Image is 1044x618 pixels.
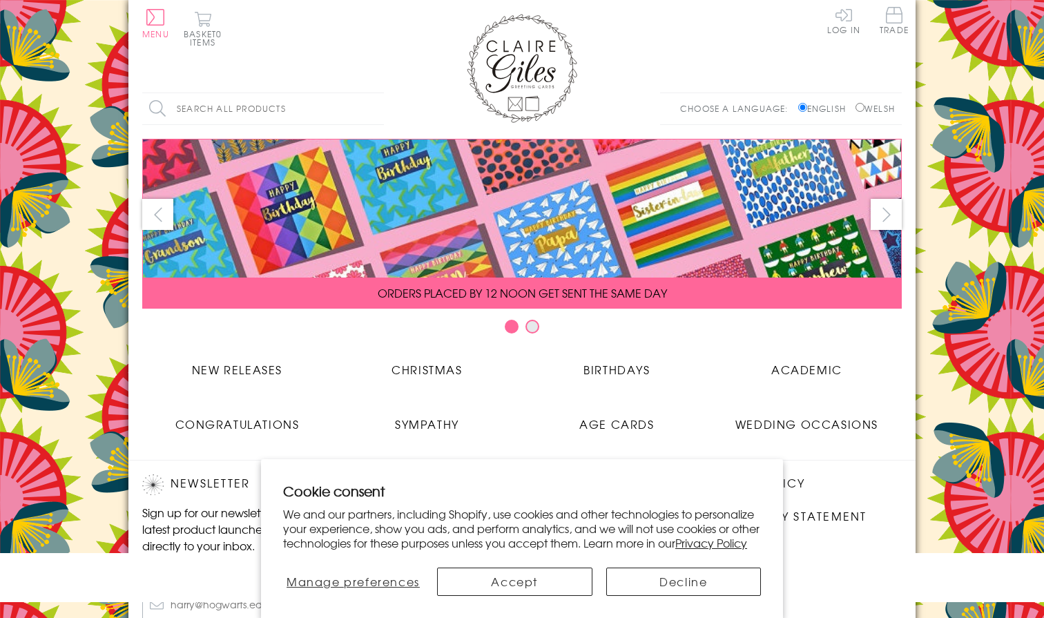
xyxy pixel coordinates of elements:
[370,93,384,124] input: Search
[190,28,222,48] span: 0 items
[583,361,650,378] span: Birthdays
[798,102,853,115] label: English
[827,7,860,34] a: Log In
[283,568,423,596] button: Manage preferences
[880,7,909,37] a: Trade
[332,351,522,378] a: Christmas
[142,504,377,554] p: Sign up for our newsletter to receive the latest product launches, news and offers directly to yo...
[283,481,761,501] h2: Cookie consent
[871,199,902,230] button: next
[142,9,169,38] button: Menu
[855,102,895,115] label: Welsh
[142,93,384,124] input: Search all products
[525,320,539,334] button: Carousel Page 2
[522,405,712,432] a: Age Cards
[391,361,462,378] span: Christmas
[437,568,592,596] button: Accept
[142,351,332,378] a: New Releases
[880,7,909,34] span: Trade
[395,416,459,432] span: Sympathy
[142,319,902,340] div: Carousel Pagination
[184,11,222,46] button: Basket0 items
[522,351,712,378] a: Birthdays
[192,361,282,378] span: New Releases
[142,474,377,495] h2: Newsletter
[855,103,864,112] input: Welsh
[606,568,762,596] button: Decline
[712,351,902,378] a: Academic
[798,103,807,112] input: English
[680,102,795,115] p: Choose a language:
[142,28,169,40] span: Menu
[175,416,300,432] span: Congratulations
[142,405,332,432] a: Congratulations
[467,14,577,123] img: Claire Giles Greetings Cards
[287,573,420,590] span: Manage preferences
[675,534,747,551] a: Privacy Policy
[283,507,761,550] p: We and our partners, including Shopify, use cookies and other technologies to personalize your ex...
[712,405,902,432] a: Wedding Occasions
[579,416,654,432] span: Age Cards
[378,284,667,301] span: ORDERS PLACED BY 12 NOON GET SENT THE SAME DAY
[735,416,878,432] span: Wedding Occasions
[332,405,522,432] a: Sympathy
[505,320,519,334] button: Carousel Page 1 (Current Slide)
[142,199,173,230] button: prev
[771,361,842,378] span: Academic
